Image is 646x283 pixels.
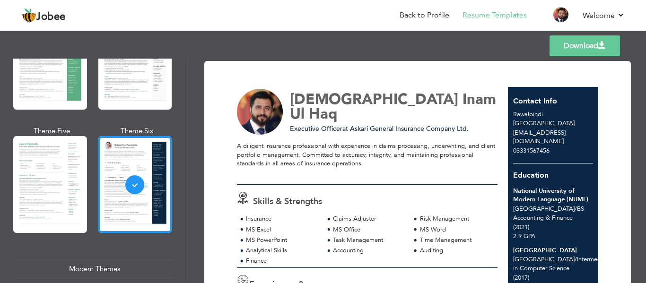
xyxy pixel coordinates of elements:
span: Inam Ul Haq [290,89,496,124]
span: Skills & Strengths [253,196,322,207]
div: MS PowerPoint [246,236,318,245]
img: jobee.io [21,8,36,23]
span: / [575,255,577,264]
span: 2.9 GPA [513,232,535,240]
div: [GEOGRAPHIC_DATA] [513,246,593,255]
img: Profile Img [553,7,568,22]
a: Welcome [583,10,625,21]
span: [GEOGRAPHIC_DATA] BS Accounting & Finance [513,205,584,222]
a: Back to Profile [400,10,449,21]
span: 03331567456 [513,146,550,155]
div: MS Excel [246,225,318,234]
div: Accounting [333,246,405,255]
span: Contact Info [513,96,557,106]
div: MS Office [333,225,405,234]
span: / [575,205,577,213]
span: [GEOGRAPHIC_DATA] [513,119,575,128]
span: (2017) [513,274,529,282]
div: Risk Management [420,214,492,223]
div: National University of Modern Language (NUML) [513,187,593,204]
div: Insurance [246,214,318,223]
div: Task Management [333,236,405,245]
div: Finance [246,257,318,266]
div: Modern Themes [15,259,174,279]
span: [DEMOGRAPHIC_DATA] [290,89,458,109]
div: A diligent insurance professional with experience in claims processing, underwriting, and client ... [237,142,498,177]
div: MS Word [420,225,492,234]
a: Jobee [21,8,66,23]
span: at Askari General Insurance Company Ltd. [342,124,469,133]
div: Analytical Skills [246,246,318,255]
img: No image [237,89,283,135]
a: Resume Templates [463,10,527,21]
a: Download [550,35,620,56]
span: Executive Officer [290,124,342,133]
div: Claims Adjuster [333,214,405,223]
span: Jobee [36,12,66,22]
div: Time Management [420,236,492,245]
span: [GEOGRAPHIC_DATA] Intermediate in Computer Science [513,255,611,273]
div: Auditing [420,246,492,255]
span: Education [513,170,549,180]
span: [EMAIL_ADDRESS][DOMAIN_NAME] [513,129,566,146]
span: (2021) [513,223,529,232]
div: Theme Five [15,126,89,136]
span: Rawalpindi [513,110,543,119]
div: Theme Six [100,126,174,136]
